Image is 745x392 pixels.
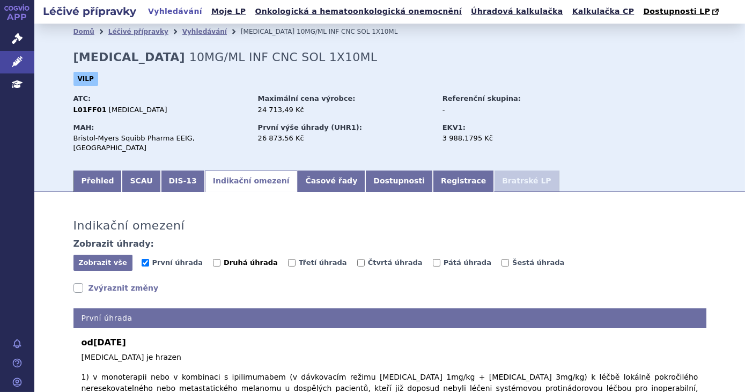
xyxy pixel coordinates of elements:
[241,28,294,35] span: [MEDICAL_DATA]
[442,105,563,115] div: -
[224,258,278,267] span: Druhá úhrada
[501,259,509,267] input: Šestá úhrada
[442,134,563,143] div: 3 988,1795 Kč
[73,308,706,328] h4: První úhrada
[73,283,159,293] a: Zvýraznit změny
[433,171,494,192] a: Registrace
[433,259,440,267] input: Pátá úhrada
[208,4,249,19] a: Moje LP
[73,171,122,192] a: Přehled
[258,134,432,143] div: 26 873,56 Kč
[73,94,91,102] strong: ATC:
[82,336,698,349] b: od
[73,239,154,249] h4: Zobrazit úhrady:
[357,259,365,267] input: Čtvrtá úhrada
[78,258,127,267] span: Zobrazit vše
[161,171,205,192] a: DIS-13
[152,258,203,267] span: První úhrada
[73,50,185,64] strong: [MEDICAL_DATA]
[73,106,107,114] strong: L01FF01
[442,123,466,131] strong: EKV1:
[93,337,126,347] span: [DATE]
[365,171,433,192] a: Dostupnosti
[288,259,296,267] input: Třetí úhrada
[512,258,564,267] span: Šestá úhrada
[73,28,94,35] a: Domů
[569,4,638,19] a: Kalkulačka CP
[122,171,160,192] a: SCAU
[444,258,491,267] span: Pátá úhrada
[368,258,423,267] span: Čtvrtá úhrada
[643,7,710,16] span: Dostupnosti LP
[213,259,220,267] input: Druhá úhrada
[142,259,149,267] input: První úhrada
[109,106,167,114] span: [MEDICAL_DATA]
[73,219,185,233] h3: Indikační omezení
[189,50,377,64] span: 10MG/ML INF CNC SOL 1X10ML
[252,4,465,19] a: Onkologická a hematoonkologická onemocnění
[145,4,205,19] a: Vyhledávání
[205,171,298,192] a: Indikační omezení
[258,123,362,131] strong: První výše úhrady (UHR1):
[34,4,145,19] h2: Léčivé přípravky
[258,105,432,115] div: 24 713,49 Kč
[182,28,227,35] a: Vyhledávání
[640,4,724,19] a: Dostupnosti LP
[73,72,98,86] span: VILP
[297,28,397,35] span: 10MG/ML INF CNC SOL 1X10ML
[73,123,94,131] strong: MAH:
[258,94,356,102] strong: Maximální cena výrobce:
[73,134,248,153] div: Bristol-Myers Squibb Pharma EEIG, [GEOGRAPHIC_DATA]
[73,255,132,271] button: Zobrazit vše
[468,4,566,19] a: Úhradová kalkulačka
[108,28,168,35] a: Léčivé přípravky
[299,258,347,267] span: Třetí úhrada
[442,94,521,102] strong: Referenční skupina:
[298,171,366,192] a: Časové řady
